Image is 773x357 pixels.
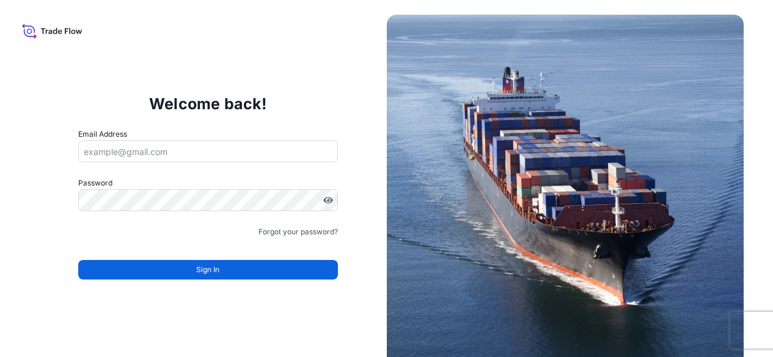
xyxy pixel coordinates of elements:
button: Sign In [78,260,338,279]
input: example@gmail.com [78,140,338,162]
button: Show password [323,195,333,205]
span: Sign In [196,264,219,276]
a: Forgot your password? [258,226,338,238]
p: Welcome back! [149,94,267,114]
label: Email Address [78,128,127,140]
label: Password [78,177,338,189]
